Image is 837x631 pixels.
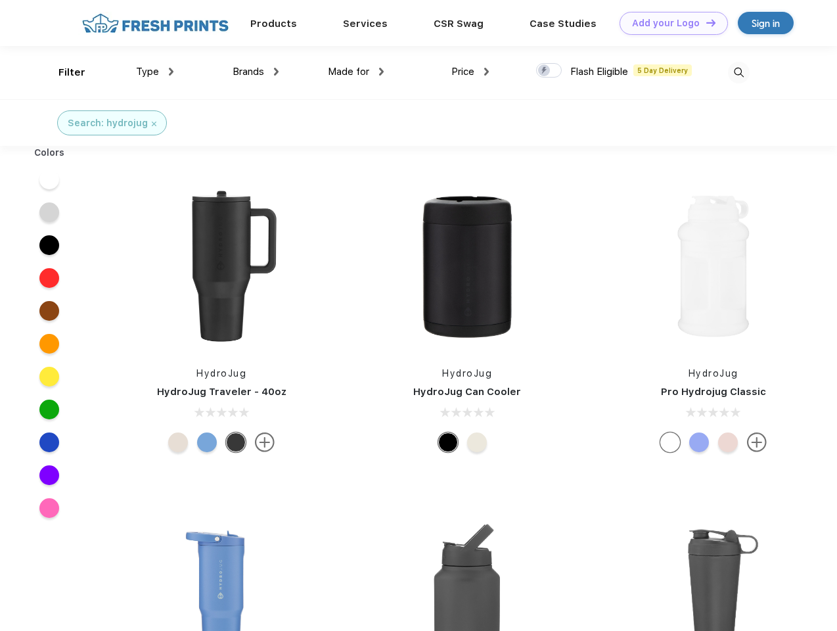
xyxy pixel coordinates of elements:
[728,62,750,83] img: desktop_search.svg
[250,18,297,30] a: Products
[689,432,709,452] div: Hyper Blue
[738,12,794,34] a: Sign in
[274,68,279,76] img: dropdown.png
[379,68,384,76] img: dropdown.png
[152,122,156,126] img: filter_cancel.svg
[626,179,801,354] img: func=resize&h=266
[661,386,766,398] a: Pro Hydrojug Classic
[78,12,233,35] img: fo%20logo%202.webp
[438,432,458,452] div: Black
[380,179,554,354] img: func=resize&h=266
[747,432,767,452] img: more.svg
[169,68,173,76] img: dropdown.png
[255,432,275,452] img: more.svg
[413,386,521,398] a: HydroJug Can Cooler
[706,19,715,26] img: DT
[689,368,738,379] a: HydroJug
[196,368,246,379] a: HydroJug
[136,66,159,78] span: Type
[633,64,692,76] span: 5 Day Delivery
[484,68,489,76] img: dropdown.png
[233,66,264,78] span: Brands
[197,432,217,452] div: Riptide
[168,432,188,452] div: Cream
[451,66,474,78] span: Price
[660,432,680,452] div: White
[157,386,286,398] a: HydroJug Traveler - 40oz
[58,65,85,80] div: Filter
[632,18,700,29] div: Add your Logo
[226,432,246,452] div: Black
[68,116,148,130] div: Search: hydrojug
[570,66,628,78] span: Flash Eligible
[718,432,738,452] div: Pink Sand
[134,179,309,354] img: func=resize&h=266
[328,66,369,78] span: Made for
[752,16,780,31] div: Sign in
[467,432,487,452] div: Cream
[24,146,75,160] div: Colors
[442,368,492,379] a: HydroJug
